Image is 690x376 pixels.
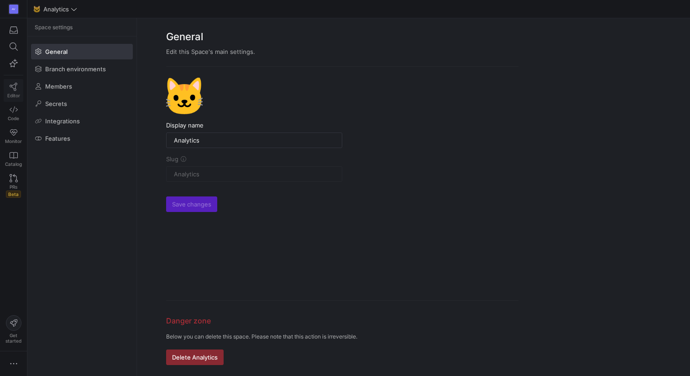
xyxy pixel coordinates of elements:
h3: Danger zone [166,315,518,326]
span: Features [45,135,70,142]
a: Editor [4,79,23,102]
a: General [31,44,133,59]
p: Below you can delete this space. Please note that this action is irreversible. [166,334,518,340]
a: PRsBeta [4,170,23,201]
span: Secrets [45,100,67,107]
span: General [45,48,68,55]
span: Delete Analytics [172,354,218,361]
span: 🐱 [33,6,40,12]
span: Catalog [5,161,22,167]
span: Slug [166,155,178,163]
span: Monitor [5,138,22,144]
span: Editor [7,93,20,98]
a: Monitor [4,125,23,148]
span: Get started [5,333,21,344]
h2: General [166,29,518,44]
span: Beta [6,191,21,198]
span: Integrations [45,117,80,125]
span: Space settings [35,24,73,31]
a: Branch environments [31,61,133,77]
button: Getstarted [4,312,23,347]
a: AV [4,1,23,17]
div: Edit this Space's main settings. [166,48,518,55]
a: Integrations [31,113,133,129]
button: Delete Analytics [166,350,224,365]
span: PRs [10,184,17,190]
span: Display name [166,122,204,129]
a: Catalog [4,148,23,170]
a: Code [4,102,23,125]
a: Members [31,79,133,94]
div: AV [9,5,18,14]
span: Members [45,83,72,90]
span: Code [8,116,19,121]
button: 🐱Analytics [31,3,79,15]
span: Analytics [43,5,69,13]
span: Branch environments [45,65,106,73]
span: 🐱 [166,78,203,114]
a: Features [31,131,133,146]
a: Secrets [31,96,133,111]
